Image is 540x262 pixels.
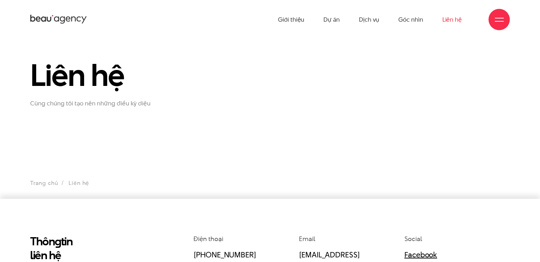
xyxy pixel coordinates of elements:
span: Social [404,234,422,243]
span: Email [299,234,315,243]
h1: Liên hệ [30,59,183,91]
a: Facebook [404,249,437,260]
en: g [55,233,61,249]
a: [PHONE_NUMBER] [193,249,256,260]
p: Cùng chúng tôi tạo nên những điều kỳ diệu [30,100,183,107]
a: Trang chủ [30,179,58,187]
span: Điện thoại [193,234,223,243]
h2: Thôn tin liên hệ [30,234,142,262]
